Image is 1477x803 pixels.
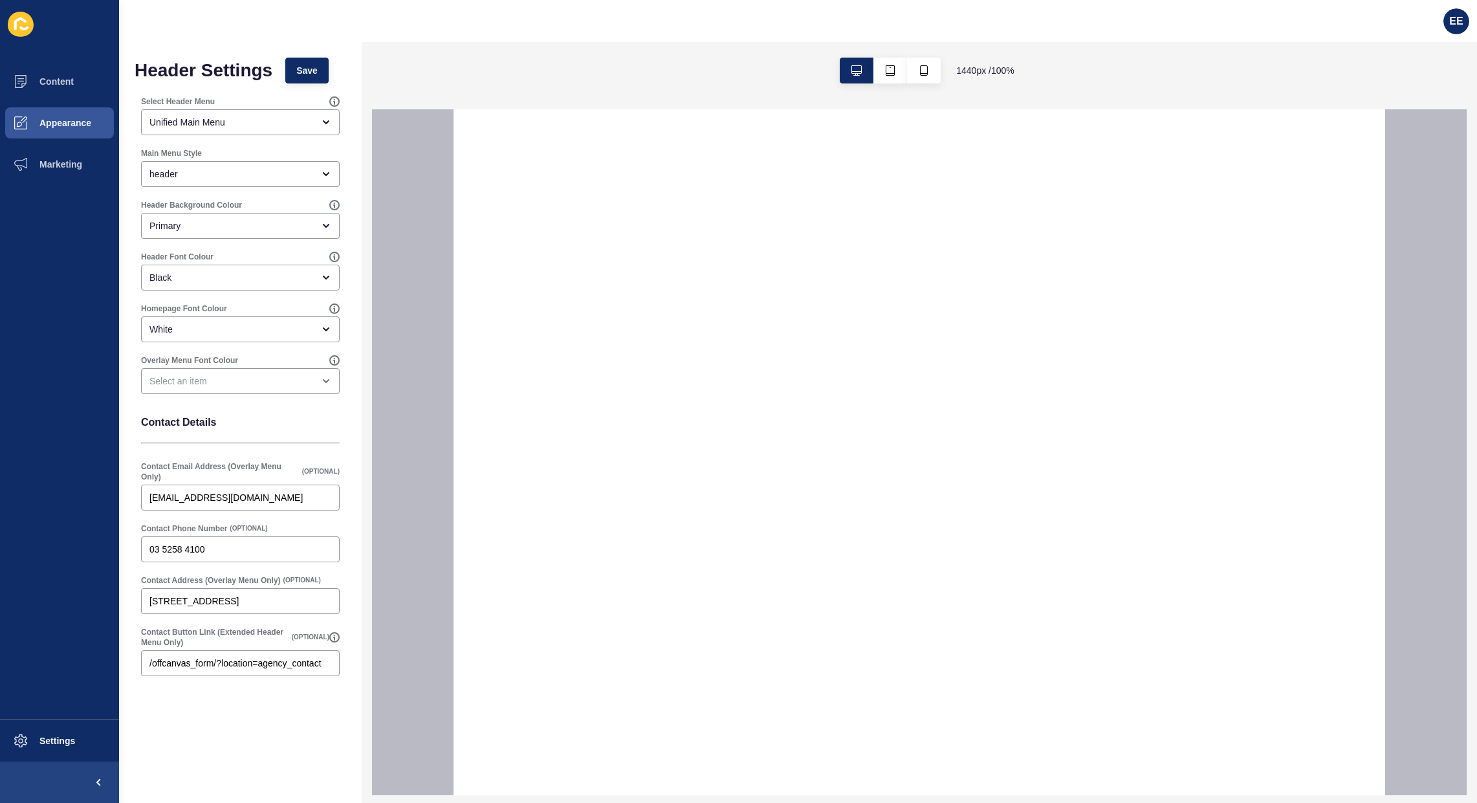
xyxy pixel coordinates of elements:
[285,58,329,83] button: Save
[296,64,318,77] span: Save
[141,96,215,107] label: Select Header Menu
[141,368,340,394] div: open menu
[230,524,267,533] span: (OPTIONAL)
[1449,15,1463,28] span: EE
[141,252,213,262] label: Header Font Colour
[141,265,340,291] div: open menu
[292,633,329,642] span: (OPTIONAL)
[141,109,340,135] div: open menu
[141,200,242,210] label: Header Background Colour
[141,627,289,648] label: Contact Button Link (Extended Header Menu Only)
[135,64,272,77] h1: Header Settings
[283,576,321,585] span: (OPTIONAL)
[141,461,300,482] label: Contact Email Address (Overlay Menu Only)
[141,161,340,187] div: open menu
[141,303,227,314] label: Homepage Font Colour
[141,355,238,366] label: Overlay Menu Font Colour
[141,407,340,438] p: Contact Details
[141,213,340,239] div: open menu
[141,523,227,534] label: Contact Phone Number
[141,316,340,342] div: open menu
[141,575,281,586] label: Contact Address (Overlay Menu Only)
[956,64,1014,77] span: 1440 px / 100 %
[302,467,340,476] span: (OPTIONAL)
[141,148,202,159] label: Main Menu Style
